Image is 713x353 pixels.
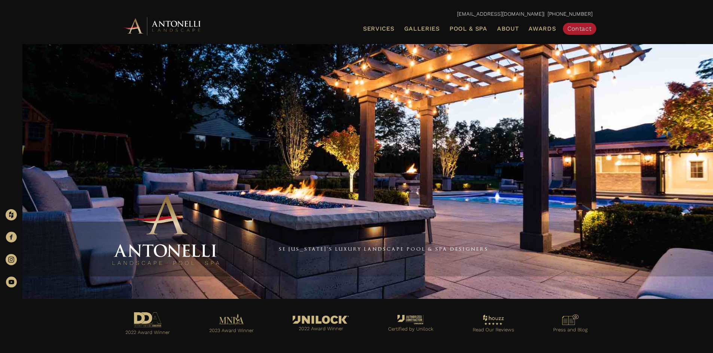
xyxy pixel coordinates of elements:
[281,314,361,335] a: Go to https://antonellilandscape.com/featured-projects/the-white-house/
[279,246,488,252] a: SE [US_STATE]'s Luxury Landscape Pool & Spa Designers
[450,25,487,32] span: Pool & Spa
[376,313,446,336] a: Go to https://antonellilandscape.com/unilock-authorized-contractor/
[497,26,519,32] span: About
[121,16,203,36] img: Antonelli Horizontal Logo
[360,24,397,34] a: Services
[197,312,266,337] a: Go to https://antonellilandscape.com/pool-and-spa/dont-stop-believing/
[6,209,17,220] img: Houzz
[541,313,600,336] a: Go to https://antonellilandscape.com/press-media/
[525,24,559,34] a: Awards
[567,25,592,32] span: Contact
[528,25,556,32] span: Awards
[460,313,526,337] a: Go to https://www.houzz.com/professionals/landscape-architects-and-landscape-designers/antonelli-...
[404,25,440,32] span: Galleries
[110,192,222,269] img: Antonelli Stacked Logo
[113,310,182,339] a: Go to https://antonellilandscape.com/pool-and-spa/executive-sweet/
[457,11,543,17] a: [EMAIL_ADDRESS][DOMAIN_NAME]
[401,24,443,34] a: Galleries
[121,9,592,19] p: | [PHONE_NUMBER]
[363,26,394,32] span: Services
[447,24,490,34] a: Pool & Spa
[563,23,596,35] a: Contact
[494,24,522,34] a: About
